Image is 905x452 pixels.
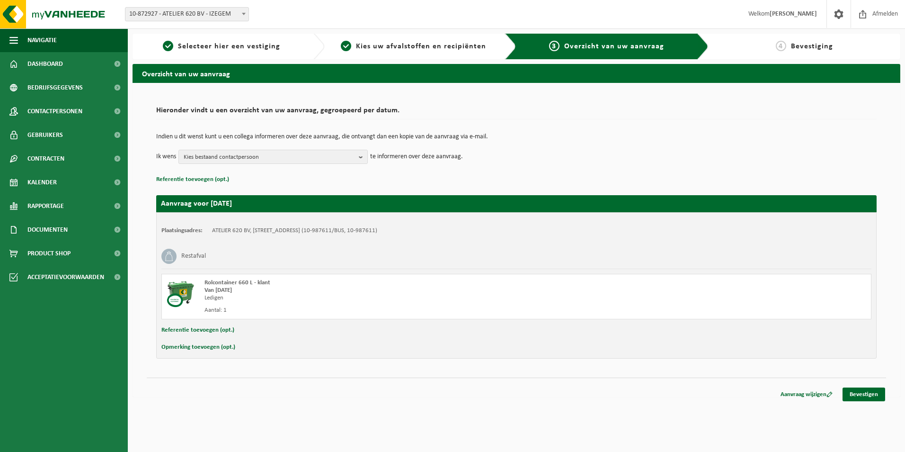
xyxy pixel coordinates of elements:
h2: Hieronder vindt u een overzicht van uw aanvraag, gegroepeerd per datum. [156,107,877,119]
p: Indien u dit wenst kunt u een collega informeren over deze aanvraag, die ontvangt dan een kopie v... [156,134,877,140]
h3: Restafval [181,249,206,264]
strong: [PERSON_NAME] [770,10,817,18]
strong: Van [DATE] [204,287,232,293]
a: Bevestigen [843,388,885,401]
span: Contracten [27,147,64,171]
span: Kies uw afvalstoffen en recipiënten [356,43,486,50]
span: 10-872927 - ATELIER 620 BV - IZEGEM [125,7,249,21]
span: Rapportage [27,194,64,218]
div: Ledigen [204,294,554,302]
a: Aanvraag wijzigen [773,388,840,401]
span: Bedrijfsgegevens [27,76,83,99]
span: Selecteer hier een vestiging [178,43,280,50]
p: te informeren over deze aanvraag. [370,150,463,164]
span: Kalender [27,171,57,194]
button: Opmerking toevoegen (opt.) [161,341,235,353]
p: Ik wens [156,150,176,164]
span: Gebruikers [27,123,63,147]
h2: Overzicht van uw aanvraag [133,64,900,82]
a: 1Selecteer hier een vestiging [137,41,306,52]
button: Kies bestaand contactpersoon [178,150,368,164]
button: Referentie toevoegen (opt.) [156,173,229,186]
span: Rolcontainer 660 L - klant [204,280,270,286]
a: 2Kies uw afvalstoffen en recipiënten [329,41,498,52]
span: 10-872927 - ATELIER 620 BV - IZEGEM [125,8,248,21]
span: Kies bestaand contactpersoon [184,150,355,164]
span: 4 [776,41,786,51]
div: Aantal: 1 [204,307,554,314]
span: 2 [341,41,351,51]
span: Bevestiging [791,43,833,50]
span: 1 [163,41,173,51]
span: Documenten [27,218,68,242]
td: ATELIER 620 BV, [STREET_ADDRESS] (10-987611/BUS, 10-987611) [212,227,377,235]
span: Overzicht van uw aanvraag [564,43,664,50]
span: Acceptatievoorwaarden [27,265,104,289]
span: 3 [549,41,559,51]
strong: Plaatsingsadres: [161,227,203,234]
span: Product Shop [27,242,71,265]
span: Navigatie [27,28,57,52]
strong: Aanvraag voor [DATE] [161,200,232,208]
span: Contactpersonen [27,99,82,123]
img: WB-0660-CU.png [167,279,195,307]
button: Referentie toevoegen (opt.) [161,324,234,336]
span: Dashboard [27,52,63,76]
